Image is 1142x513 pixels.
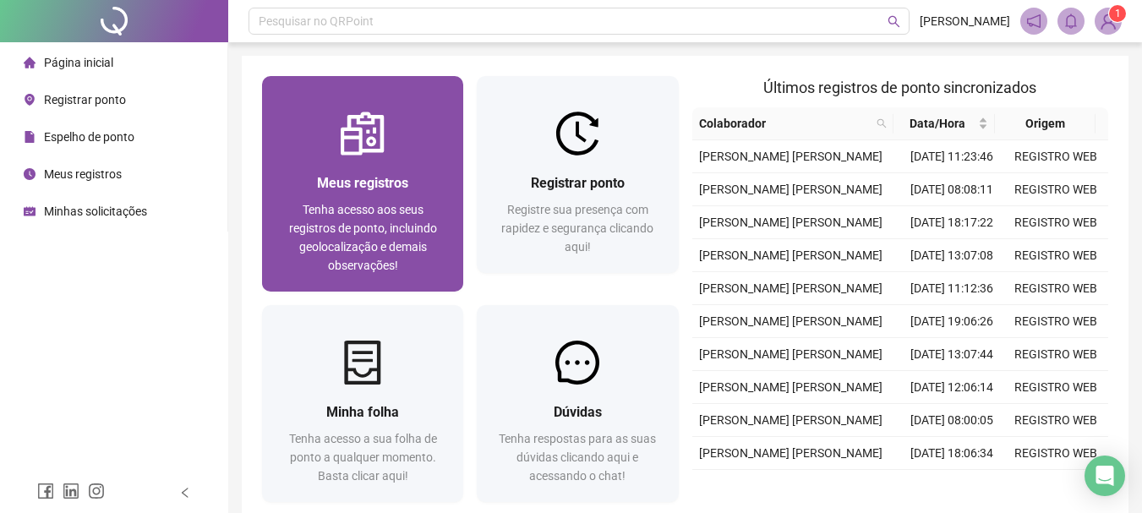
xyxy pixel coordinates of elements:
td: [DATE] 11:12:36 [900,272,1004,305]
span: [PERSON_NAME] [PERSON_NAME] [699,380,882,394]
td: REGISTRO WEB [1004,404,1108,437]
td: [DATE] 13:07:44 [900,338,1004,371]
span: bell [1063,14,1079,29]
span: Meus registros [317,175,408,191]
span: 1 [1115,8,1121,19]
span: Registrar ponto [44,93,126,106]
td: [DATE] 18:17:22 [900,206,1004,239]
span: file [24,131,36,143]
span: [PERSON_NAME] [PERSON_NAME] [699,413,882,427]
span: Minhas solicitações [44,205,147,218]
a: Registrar pontoRegistre sua presença com rapidez e segurança clicando aqui! [477,76,678,273]
td: [DATE] 19:06:26 [900,305,1004,338]
span: Registrar ponto [531,175,625,191]
th: Data/Hora [893,107,994,140]
span: notification [1026,14,1041,29]
td: REGISTRO WEB [1004,272,1108,305]
sup: Atualize o seu contato no menu Meus Dados [1109,5,1126,22]
td: [DATE] 08:00:05 [900,404,1004,437]
span: [PERSON_NAME] [920,12,1010,30]
td: REGISTRO WEB [1004,437,1108,470]
span: [PERSON_NAME] [PERSON_NAME] [699,347,882,361]
a: DúvidasTenha respostas para as suas dúvidas clicando aqui e acessando o chat! [477,305,678,502]
span: home [24,57,36,68]
span: Tenha acesso a sua folha de ponto a qualquer momento. Basta clicar aqui! [289,432,437,483]
td: [DATE] 12:06:14 [900,371,1004,404]
span: schedule [24,205,36,217]
td: [DATE] 13:45:43 [900,470,1004,503]
span: [PERSON_NAME] [PERSON_NAME] [699,281,882,295]
span: environment [24,94,36,106]
td: REGISTRO WEB [1004,470,1108,503]
span: Página inicial [44,56,113,69]
span: Últimos registros de ponto sincronizados [763,79,1036,96]
span: facebook [37,483,54,499]
span: [PERSON_NAME] [PERSON_NAME] [699,248,882,262]
span: Minha folha [326,404,399,420]
span: [PERSON_NAME] [PERSON_NAME] [699,183,882,196]
span: Tenha acesso aos seus registros de ponto, incluindo geolocalização e demais observações! [289,203,437,272]
span: [PERSON_NAME] [PERSON_NAME] [699,150,882,163]
a: Minha folhaTenha acesso a sua folha de ponto a qualquer momento. Basta clicar aqui! [262,305,463,502]
img: 95045 [1096,8,1121,34]
span: search [873,111,890,136]
td: REGISTRO WEB [1004,371,1108,404]
div: Open Intercom Messenger [1085,456,1125,496]
td: [DATE] 13:07:08 [900,239,1004,272]
span: left [179,487,191,499]
span: clock-circle [24,168,36,180]
a: Meus registrosTenha acesso aos seus registros de ponto, incluindo geolocalização e demais observa... [262,76,463,292]
span: [PERSON_NAME] [PERSON_NAME] [699,314,882,328]
span: search [888,15,900,28]
span: Colaborador [699,114,871,133]
span: Registre sua presença com rapidez e segurança clicando aqui! [501,203,653,254]
td: REGISTRO WEB [1004,338,1108,371]
td: [DATE] 18:06:34 [900,437,1004,470]
span: Espelho de ponto [44,130,134,144]
span: Dúvidas [554,404,602,420]
td: REGISTRO WEB [1004,239,1108,272]
td: [DATE] 11:23:46 [900,140,1004,173]
span: search [877,118,887,128]
span: Meus registros [44,167,122,181]
span: [PERSON_NAME] [PERSON_NAME] [699,446,882,460]
span: linkedin [63,483,79,499]
span: Data/Hora [900,114,974,133]
span: Tenha respostas para as suas dúvidas clicando aqui e acessando o chat! [499,432,656,483]
td: REGISTRO WEB [1004,206,1108,239]
span: [PERSON_NAME] [PERSON_NAME] [699,216,882,229]
td: REGISTRO WEB [1004,173,1108,206]
span: instagram [88,483,105,499]
th: Origem [995,107,1096,140]
td: REGISTRO WEB [1004,305,1108,338]
td: REGISTRO WEB [1004,140,1108,173]
td: [DATE] 08:08:11 [900,173,1004,206]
